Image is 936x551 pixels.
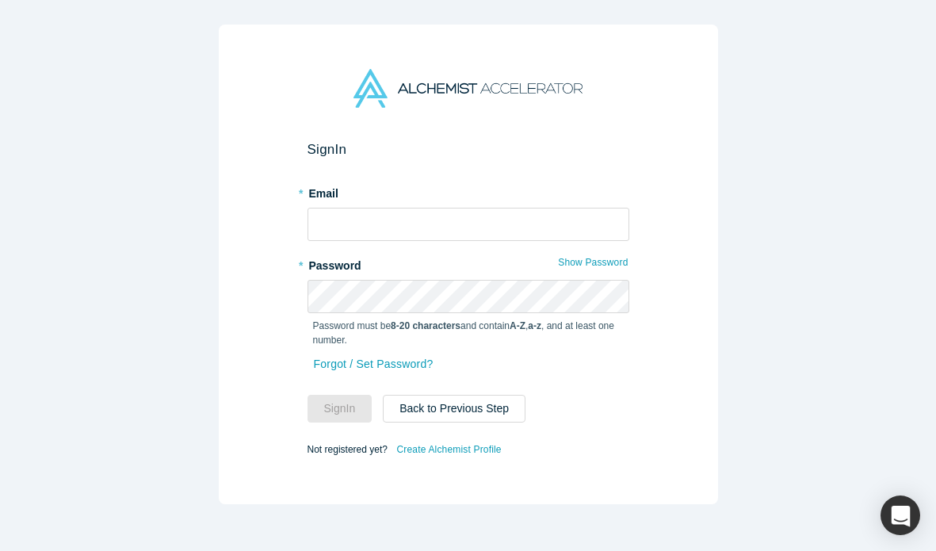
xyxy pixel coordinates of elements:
button: Show Password [557,252,628,273]
label: Email [308,180,629,202]
button: Back to Previous Step [383,395,525,423]
p: Password must be and contain , , and at least one number. [313,319,624,347]
h2: Sign In [308,141,629,158]
strong: 8-20 characters [391,320,460,331]
label: Password [308,252,629,274]
a: Create Alchemist Profile [395,439,502,460]
strong: a-z [528,320,541,331]
span: Not registered yet? [308,444,388,455]
button: SignIn [308,395,372,423]
strong: A-Z [510,320,525,331]
a: Forgot / Set Password? [313,350,434,378]
img: Alchemist Accelerator Logo [353,69,582,108]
